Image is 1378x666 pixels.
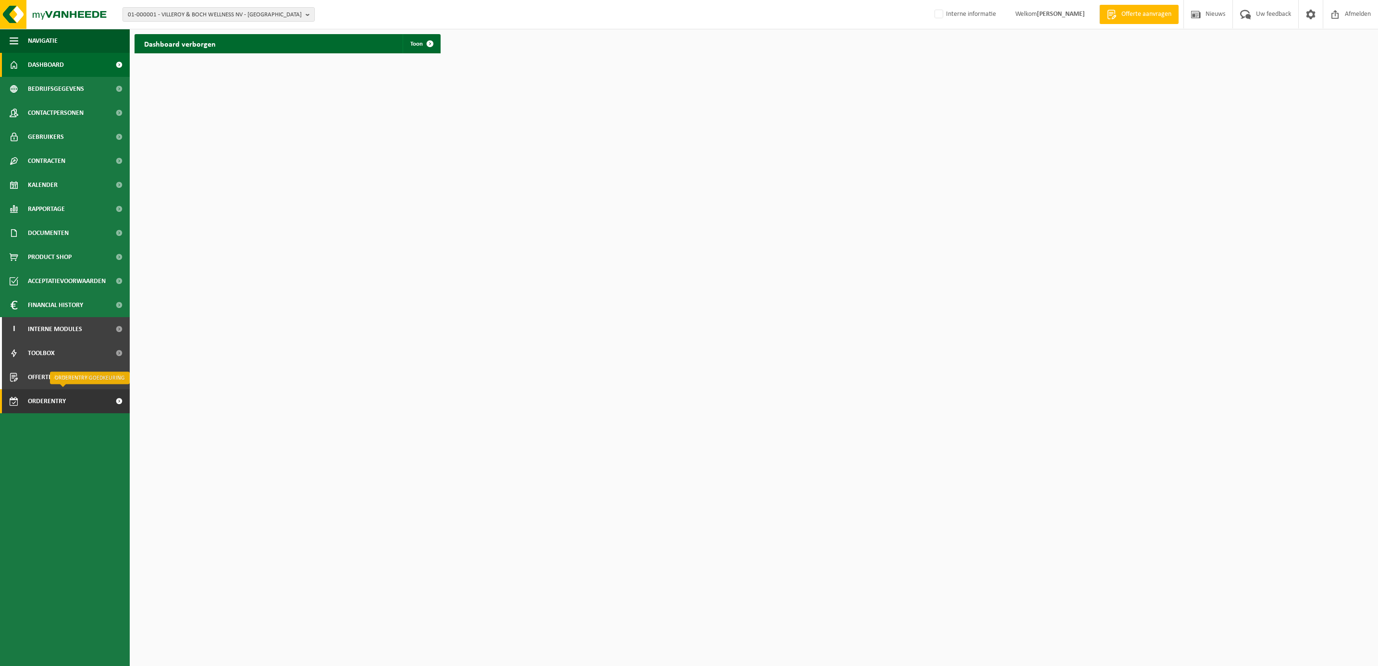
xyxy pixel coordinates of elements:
strong: [PERSON_NAME] [1037,11,1085,18]
span: Orderentry Goedkeuring [28,389,109,413]
span: Toolbox [28,341,55,365]
span: Kalender [28,173,58,197]
button: 01-000001 - VILLEROY & BOCH WELLNESS NV - [GEOGRAPHIC_DATA] [123,7,315,22]
span: Contracten [28,149,65,173]
span: Product Shop [28,245,72,269]
span: Interne modules [28,317,82,341]
span: Navigatie [28,29,58,53]
span: Documenten [28,221,69,245]
h2: Dashboard verborgen [135,34,225,53]
span: I [10,317,18,341]
span: Rapportage [28,197,65,221]
span: Contactpersonen [28,101,84,125]
span: Acceptatievoorwaarden [28,269,106,293]
span: Offerte aanvragen [1119,10,1174,19]
span: Toon [410,41,423,47]
span: 01-000001 - VILLEROY & BOCH WELLNESS NV - [GEOGRAPHIC_DATA] [128,8,302,22]
span: Gebruikers [28,125,64,149]
span: Financial History [28,293,83,317]
a: Offerte aanvragen [1099,5,1179,24]
span: Bedrijfsgegevens [28,77,84,101]
span: Offerte aanvragen [28,365,89,389]
a: Toon [403,34,440,53]
span: Dashboard [28,53,64,77]
label: Interne informatie [933,7,996,22]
